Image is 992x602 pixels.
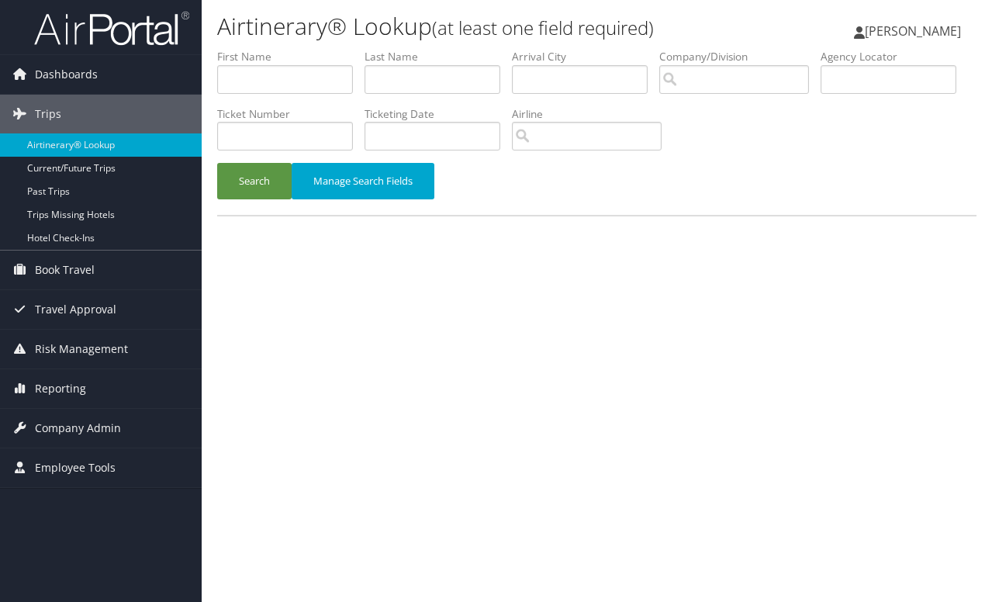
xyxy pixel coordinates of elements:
span: Employee Tools [35,448,116,487]
small: (at least one field required) [432,15,654,40]
button: Search [217,163,292,199]
span: Book Travel [35,251,95,289]
label: Ticketing Date [365,106,512,122]
label: Ticket Number [217,106,365,122]
h1: Airtinerary® Lookup [217,10,724,43]
label: Last Name [365,49,512,64]
label: First Name [217,49,365,64]
button: Manage Search Fields [292,163,434,199]
a: [PERSON_NAME] [854,8,976,54]
span: Company Admin [35,409,121,448]
span: Reporting [35,369,86,408]
img: airportal-logo.png [34,10,189,47]
label: Airline [512,106,673,122]
span: Risk Management [35,330,128,368]
span: [PERSON_NAME] [865,22,961,40]
label: Arrival City [512,49,659,64]
span: Travel Approval [35,290,116,329]
label: Agency Locator [821,49,968,64]
span: Trips [35,95,61,133]
label: Company/Division [659,49,821,64]
span: Dashboards [35,55,98,94]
